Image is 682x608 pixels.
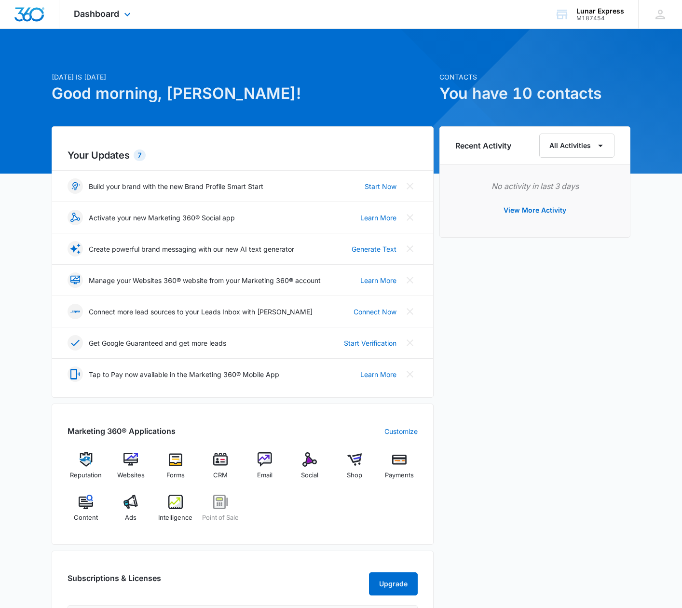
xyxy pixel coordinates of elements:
[74,9,119,19] span: Dashboard
[402,304,418,319] button: Close
[539,134,614,158] button: All Activities
[157,452,194,487] a: Forms
[112,452,150,487] a: Websites
[202,513,239,523] span: Point of Sale
[347,471,362,480] span: Shop
[402,272,418,288] button: Close
[369,572,418,595] button: Upgrade
[291,452,328,487] a: Social
[576,7,624,15] div: account name
[202,452,239,487] a: CRM
[455,140,511,151] h6: Recent Activity
[344,338,396,348] a: Start Verification
[89,244,294,254] p: Create powerful brand messaging with our new AI text generator
[301,471,318,480] span: Social
[360,275,396,285] a: Learn More
[402,366,418,382] button: Close
[89,338,226,348] p: Get Google Guaranteed and get more leads
[576,15,624,22] div: account id
[439,72,630,82] p: Contacts
[52,72,434,82] p: [DATE] is [DATE]
[213,471,228,480] span: CRM
[455,180,614,192] p: No activity in last 3 days
[52,82,434,105] h1: Good morning, [PERSON_NAME]!
[125,513,136,523] span: Ads
[89,369,279,379] p: Tap to Pay now available in the Marketing 360® Mobile App
[257,471,273,480] span: Email
[112,495,150,529] a: Ads
[68,495,105,529] a: Content
[402,178,418,194] button: Close
[402,335,418,351] button: Close
[202,495,239,529] a: Point of Sale
[117,471,145,480] span: Websites
[402,241,418,257] button: Close
[494,199,576,222] button: View More Activity
[68,425,176,437] h2: Marketing 360® Applications
[157,495,194,529] a: Intelligence
[439,82,630,105] h1: You have 10 contacts
[166,471,185,480] span: Forms
[68,572,161,592] h2: Subscriptions & Licenses
[134,149,146,161] div: 7
[68,148,418,162] h2: Your Updates
[336,452,373,487] a: Shop
[89,213,235,223] p: Activate your new Marketing 360® Social app
[74,513,98,523] span: Content
[354,307,396,317] a: Connect Now
[68,452,105,487] a: Reputation
[158,513,192,523] span: Intelligence
[385,471,414,480] span: Payments
[360,369,396,379] a: Learn More
[70,471,102,480] span: Reputation
[384,426,418,436] a: Customize
[381,452,418,487] a: Payments
[89,275,321,285] p: Manage your Websites 360® website from your Marketing 360® account
[402,210,418,225] button: Close
[360,213,396,223] a: Learn More
[89,181,263,191] p: Build your brand with the new Brand Profile Smart Start
[246,452,284,487] a: Email
[352,244,396,254] a: Generate Text
[89,307,313,317] p: Connect more lead sources to your Leads Inbox with [PERSON_NAME]
[365,181,396,191] a: Start Now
